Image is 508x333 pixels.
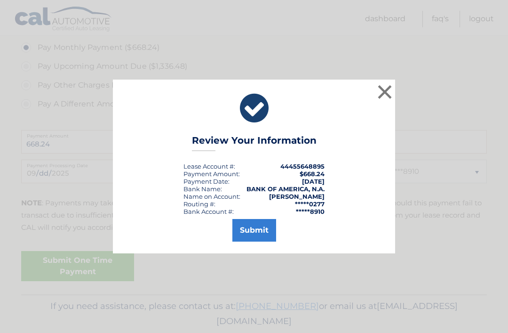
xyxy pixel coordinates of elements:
[183,200,215,208] div: Routing #:
[183,178,228,185] span: Payment Date
[183,178,230,185] div: :
[183,208,234,215] div: Bank Account #:
[246,185,325,193] strong: BANK OF AMERICA, N.A.
[302,178,325,185] span: [DATE]
[280,162,325,170] strong: 44455648895
[183,162,235,170] div: Lease Account #:
[232,219,276,242] button: Submit
[183,193,240,200] div: Name on Account:
[300,170,325,178] span: $668.24
[375,82,394,101] button: ×
[192,135,317,151] h3: Review Your Information
[183,185,222,193] div: Bank Name:
[183,170,240,178] div: Payment Amount:
[269,193,325,200] strong: [PERSON_NAME]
